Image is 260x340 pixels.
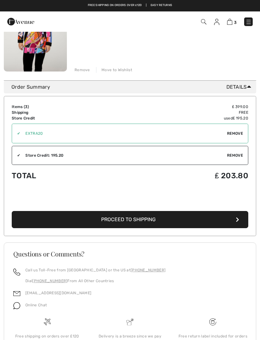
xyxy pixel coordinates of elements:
[112,104,248,110] td: ₤ 399.00
[20,153,227,158] div: Store Credit: 195.20
[12,131,20,136] div: ✔
[25,303,47,307] span: Online Chat
[96,67,132,73] div: Move to Wishlist
[245,19,252,25] img: Menu
[12,191,248,209] iframe: PayPal
[227,131,243,136] span: Remove
[201,19,206,24] img: Search
[11,83,254,91] div: Order Summary
[112,115,248,121] td: used
[7,15,34,28] img: 1ère Avenue
[12,165,112,187] td: Total
[127,318,133,325] img: Delivery is a breeze since we pay the duties!
[75,67,90,73] div: Remove
[7,18,34,24] a: 1ère Avenue
[13,251,247,257] h3: Questions or Comments?
[12,115,112,121] td: Store Credit
[12,211,248,228] button: Proceed to Shipping
[101,216,156,222] span: Proceed to Shipping
[226,83,254,91] span: Details
[227,153,243,158] span: Remove
[32,279,67,283] a: [PHONE_NUMBER]
[12,110,112,115] td: Shipping
[233,116,248,120] span: ₤ 195.20
[146,3,146,8] span: |
[131,268,166,272] a: [PHONE_NUMBER]
[13,269,20,275] img: call
[234,20,237,25] span: 3
[13,290,20,297] img: email
[20,124,227,143] input: Promo code
[209,318,216,325] img: Free shipping on orders over &#8356;120
[13,302,20,309] img: chat
[12,153,20,158] div: ✔
[25,267,166,273] p: Call us Toll-Free from [GEOGRAPHIC_DATA] or the US at
[112,110,248,115] td: Free
[88,3,142,8] a: Free shipping on orders over ₤120
[25,278,166,284] p: Dial From All Other Countries
[44,318,51,325] img: Free shipping on orders over &#8356;120
[25,105,28,109] span: 3
[12,104,112,110] td: Items ( )
[25,291,91,295] a: [EMAIL_ADDRESS][DOMAIN_NAME]
[151,3,172,8] a: Easy Returns
[214,19,219,25] img: My Info
[112,165,248,187] td: ₤ 203.80
[227,19,232,25] img: Shopping Bag
[11,333,83,339] div: Free shipping on orders over ₤120
[227,18,237,25] a: 3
